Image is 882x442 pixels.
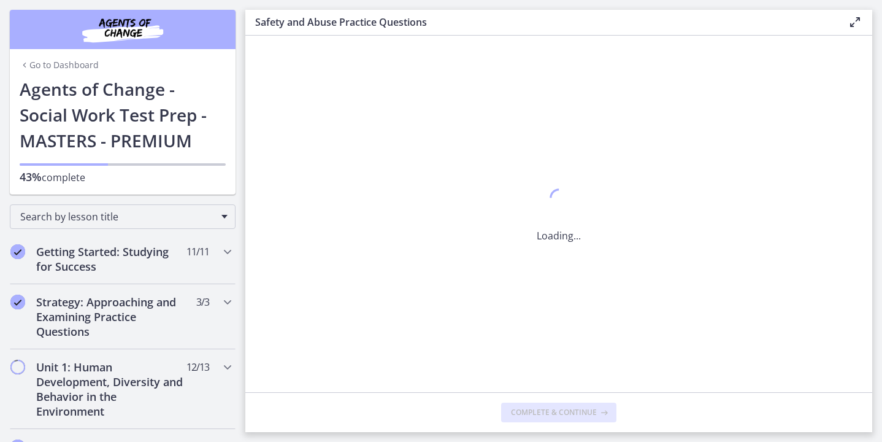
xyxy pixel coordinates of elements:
[537,185,581,214] div: 1
[511,408,597,417] span: Complete & continue
[20,169,42,184] span: 43%
[501,403,616,422] button: Complete & continue
[36,360,186,419] h2: Unit 1: Human Development, Diversity and Behavior in the Environment
[255,15,828,29] h3: Safety and Abuse Practice Questions
[49,15,196,44] img: Agents of Change
[10,295,25,309] i: Completed
[186,360,209,374] span: 12 / 13
[537,228,581,243] p: Loading...
[186,244,209,259] span: 11 / 11
[20,169,226,185] p: complete
[20,210,215,223] span: Search by lesson title
[20,59,99,71] a: Go to Dashboard
[36,295,186,339] h2: Strategy: Approaching and Examining Practice Questions
[10,204,236,229] div: Search by lesson title
[20,76,226,153] h1: Agents of Change - Social Work Test Prep - MASTERS - PREMIUM
[196,295,209,309] span: 3 / 3
[36,244,186,274] h2: Getting Started: Studying for Success
[10,244,25,259] i: Completed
